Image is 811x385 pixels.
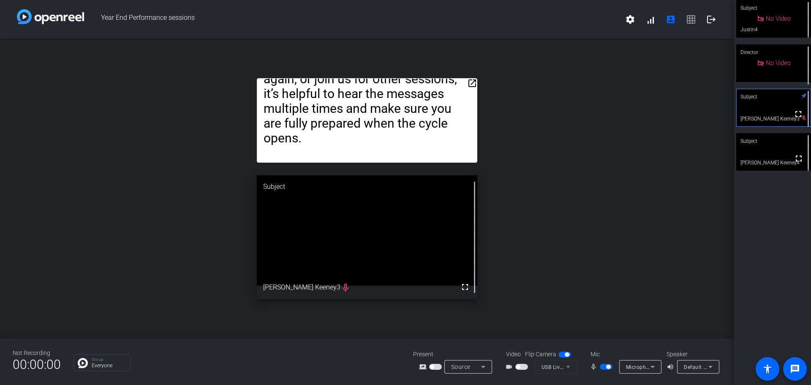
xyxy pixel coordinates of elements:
[736,133,811,149] div: Subject
[684,363,775,370] span: Default - Speakers (Realtek(R) Audio)
[640,9,661,30] button: signal_cellular_alt
[460,282,470,292] mat-icon: fullscreen
[525,350,556,359] span: Flip Camera
[257,175,477,198] div: Subject
[505,362,515,372] mat-icon: videocam_outline
[666,14,676,25] mat-icon: account_box
[762,364,773,374] mat-icon: accessibility
[625,14,635,25] mat-icon: settings
[794,153,804,164] mat-icon: fullscreen
[626,363,711,370] span: Microphone (Samson G-Track Pro)
[451,363,471,370] span: Source
[17,9,84,24] img: white-gradient.svg
[413,350,498,359] div: Present
[667,362,677,372] mat-icon: volume_up
[590,362,600,372] mat-icon: mic_none
[582,350,667,359] div: Mic
[706,14,716,25] mat-icon: logout
[736,44,811,60] div: Director
[766,15,791,22] span: No Video
[78,358,88,368] img: Chat Icon
[790,364,800,374] mat-icon: message
[467,78,477,88] mat-icon: open_in_new
[13,354,61,375] span: 00:00:00
[667,350,717,359] div: Speaker
[13,349,61,358] div: Not Recording
[92,358,126,362] p: Group
[736,89,811,105] div: Subject
[92,363,126,368] p: Everyone
[506,350,521,359] span: Video
[264,12,470,146] p: The session is being recorded and we’ll send that out after the final session wraps up, so make s...
[264,161,470,205] p: With that, let’s step back and look at the bigger picture of performance management
[419,362,429,372] mat-icon: screen_share_outline
[766,59,791,67] span: No Video
[84,9,620,30] span: Year End Performance sessions
[793,109,803,119] mat-icon: fullscreen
